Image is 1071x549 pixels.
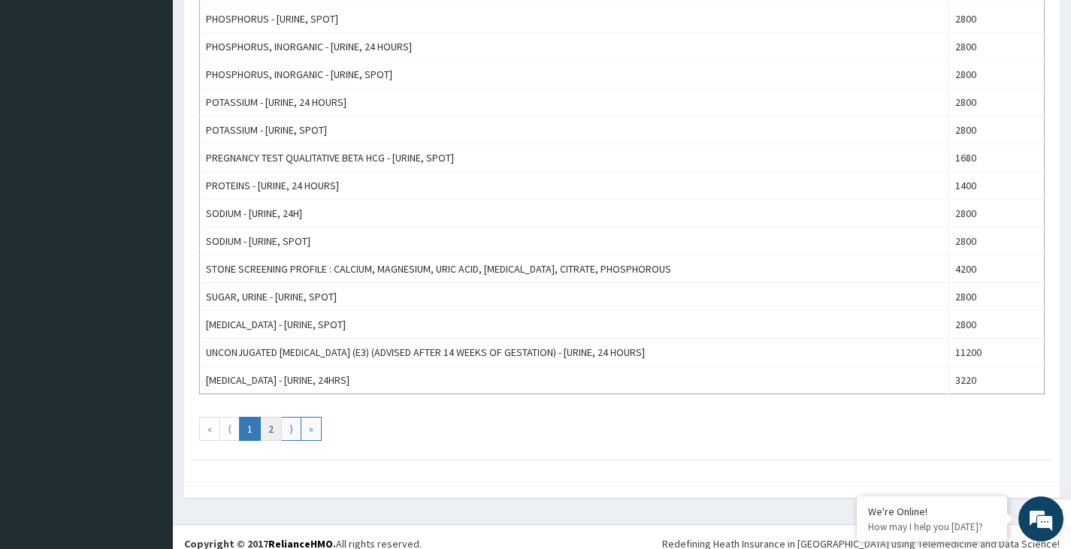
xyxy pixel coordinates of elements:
[949,255,1045,283] td: 4200
[200,200,949,228] td: SODIUM - [URINE, 24H]
[949,367,1045,394] td: 3220
[868,520,996,533] p: How may I help you today?
[78,84,253,104] div: Chat with us now
[200,311,949,339] td: [MEDICAL_DATA] - [URINE, SPOT]
[949,116,1045,144] td: 2800
[949,172,1045,200] td: 1400
[301,417,322,441] a: Go to last page
[868,505,996,518] div: We're Online!
[949,228,1045,255] td: 2800
[28,75,61,113] img: d_794563401_company_1708531726252_794563401
[200,255,949,283] td: STONE SCREENING PROFILE : CALCIUM, MAGNESIUM, URIC ACID, [MEDICAL_DATA], CITRATE, PHOSPHOROUS
[200,283,949,311] td: SUGAR, URINE - [URINE, SPOT]
[949,200,1045,228] td: 2800
[949,5,1045,33] td: 2800
[200,116,949,144] td: POTASSIUM - [URINE, SPOT]
[949,339,1045,367] td: 11200
[949,283,1045,311] td: 2800
[239,417,261,441] a: Go to page number 1
[199,417,220,441] a: Go to first page
[949,144,1045,172] td: 1680
[219,417,240,441] a: Go to previous page
[200,367,949,394] td: [MEDICAL_DATA] - [URINE, 24HRS]
[200,33,949,61] td: PHOSPHORUS, INORGANIC - [URINE, 24 HOURS]
[200,339,949,367] td: UNCONJUGATED [MEDICAL_DATA] (E3) (ADVISED AFTER 14 WEEKS OF GESTATION) - [URINE, 24 HOURS]
[281,417,301,441] a: Go to next page
[247,8,283,44] div: Minimize live chat window
[200,89,949,116] td: POTASSIUM - [URINE, 24 HOURS]
[260,417,282,441] a: Go to page number 2
[949,311,1045,339] td: 2800
[200,172,949,200] td: PROTEINS - [URINE, 24 HOURS]
[200,5,949,33] td: PHOSPHORUS - [URINE, SPOT]
[87,173,207,325] span: We're online!
[949,33,1045,61] td: 2800
[8,379,286,431] textarea: Type your message and hit 'Enter'
[949,89,1045,116] td: 2800
[200,61,949,89] td: PHOSPHORUS, INORGANIC - [URINE, SPOT]
[949,61,1045,89] td: 2800
[200,228,949,255] td: SODIUM - [URINE, SPOT]
[200,144,949,172] td: PREGNANCY TEST QUALITATIVE BETA HCG - [URINE, SPOT]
